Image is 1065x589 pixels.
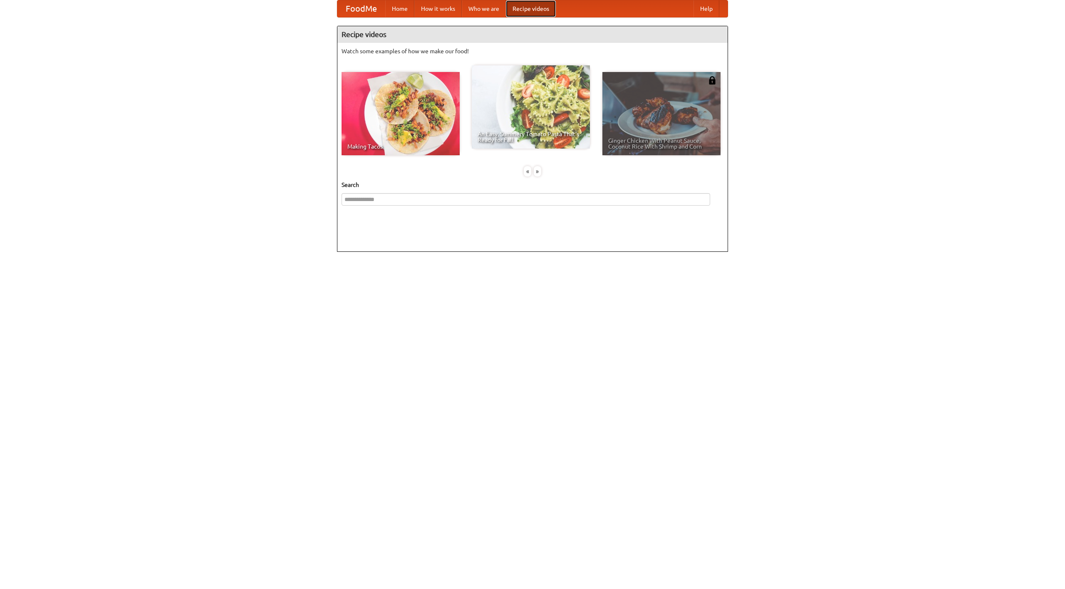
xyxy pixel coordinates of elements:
a: FoodMe [337,0,385,17]
h4: Recipe videos [337,26,728,43]
h5: Search [342,181,723,189]
a: Who we are [462,0,506,17]
img: 483408.png [708,76,716,84]
a: Recipe videos [506,0,556,17]
a: Home [385,0,414,17]
span: An Easy, Summery Tomato Pasta That's Ready for Fall [478,131,584,143]
div: » [534,166,541,176]
a: Making Tacos [342,72,460,155]
span: Making Tacos [347,144,454,149]
a: How it works [414,0,462,17]
div: « [524,166,531,176]
a: Help [693,0,719,17]
p: Watch some examples of how we make our food! [342,47,723,55]
a: An Easy, Summery Tomato Pasta That's Ready for Fall [472,65,590,149]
